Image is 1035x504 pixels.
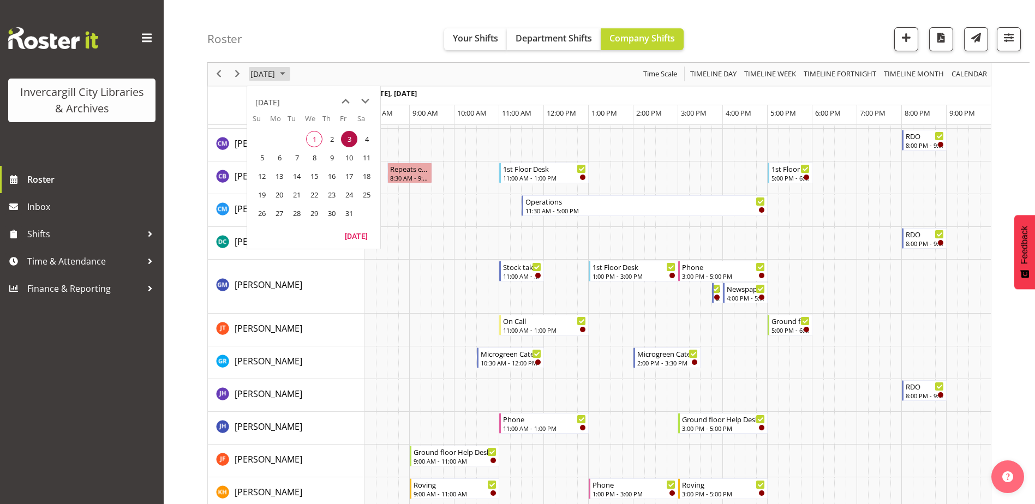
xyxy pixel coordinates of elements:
[412,108,438,118] span: 9:00 AM
[208,412,364,445] td: Jillian Hunter resource
[322,113,340,130] th: Th
[254,205,270,221] span: Sunday, October 26, 2025
[771,173,810,182] div: 5:00 PM - 6:00 PM
[743,68,798,81] button: Timeline Week
[270,113,288,130] th: Mo
[481,348,541,359] div: Microgreen Caterpillars
[1020,226,1030,264] span: Feedback
[507,28,601,50] button: Department Shifts
[235,235,302,248] a: [PERSON_NAME]
[235,322,302,334] span: [PERSON_NAME]
[593,489,675,498] div: 1:00 PM - 3:00 PM
[771,163,810,174] div: 1st Floor Desk
[902,228,947,249] div: Donald Cunningham"s event - RDO Begin From Friday, October 3, 2025 at 8:00:00 PM GMT+13:00 Ends A...
[682,489,765,498] div: 3:00 PM - 5:00 PM
[235,279,302,291] span: [PERSON_NAME]
[208,161,364,194] td: Chris Broad resource
[723,283,768,303] div: Gabriel McKay Smith"s event - Newspapers Begin From Friday, October 3, 2025 at 4:00:00 PM GMT+13:...
[289,168,305,184] span: Tuesday, October 14, 2025
[305,113,322,130] th: We
[230,68,245,81] button: Next
[642,68,679,81] button: Time Scale
[768,163,812,183] div: Chris Broad"s event - 1st Floor Desk Begin From Friday, October 3, 2025 at 5:00:00 PM GMT+13:00 E...
[208,314,364,346] td: Glen Tomlinson resource
[503,413,586,424] div: Phone
[254,168,270,184] span: Sunday, October 12, 2025
[457,108,487,118] span: 10:00 AM
[802,68,878,81] button: Fortnight
[235,170,302,182] span: [PERSON_NAME]
[902,130,947,151] div: Chamique Mamolo"s event - RDO Begin From Friday, October 3, 2025 at 8:00:00 PM GMT+13:00 Ends At ...
[324,168,340,184] span: Thursday, October 16, 2025
[503,315,586,326] div: On Call
[249,68,276,81] span: [DATE]
[358,149,375,166] span: Saturday, October 11, 2025
[324,149,340,166] span: Thursday, October 9, 2025
[522,195,768,216] div: Cindy Mulrooney"s event - Operations Begin From Friday, October 3, 2025 at 11:30:00 AM GMT+13:00 ...
[414,479,496,490] div: Roving
[712,283,723,303] div: Gabriel McKay Smith"s event - New book tagging Begin From Friday, October 3, 2025 at 3:45:00 PM G...
[27,226,142,242] span: Shifts
[906,130,944,141] div: RDO
[591,108,617,118] span: 1:00 PM
[235,278,302,291] a: [PERSON_NAME]
[341,205,357,221] span: Friday, October 31, 2025
[390,173,429,182] div: 8:30 AM - 9:30 AM
[289,149,305,166] span: Tuesday, October 7, 2025
[883,68,945,81] span: Timeline Month
[414,489,496,498] div: 9:00 AM - 11:00 AM
[499,261,544,281] div: Gabriel McKay Smith"s event - Stock taking Begin From Friday, October 3, 2025 at 11:00:00 AM GMT+...
[254,187,270,203] span: Sunday, October 19, 2025
[453,32,498,44] span: Your Shifts
[289,205,305,221] span: Tuesday, October 28, 2025
[525,196,765,207] div: Operations
[208,445,364,477] td: Joanne Forbes resource
[341,168,357,184] span: Friday, October 17, 2025
[8,27,98,49] img: Rosterit website logo
[208,346,364,379] td: Grace Roscoe-Squires resource
[477,347,544,368] div: Grace Roscoe-Squires"s event - Microgreen Caterpillars Begin From Friday, October 3, 2025 at 10:3...
[235,486,302,498] span: [PERSON_NAME]
[410,446,499,466] div: Joanne Forbes"s event - Ground floor Help Desk Begin From Friday, October 3, 2025 at 9:00:00 AM G...
[682,272,765,280] div: 3:00 PM - 5:00 PM
[503,272,541,280] div: 11:00 AM - 12:00 PM
[235,322,302,335] a: [PERSON_NAME]
[289,187,305,203] span: Tuesday, October 21, 2025
[253,113,270,130] th: Su
[503,424,586,433] div: 11:00 AM - 1:00 PM
[906,229,944,239] div: RDO
[503,326,586,334] div: 11:00 AM - 1:00 PM
[254,149,270,166] span: Sunday, October 5, 2025
[682,261,765,272] div: Phone
[27,280,142,297] span: Finance & Reporting
[306,149,322,166] span: Wednesday, October 8, 2025
[414,457,496,465] div: 9:00 AM - 11:00 AM
[950,68,988,81] span: calendar
[324,205,340,221] span: Thursday, October 30, 2025
[902,380,947,401] div: Jill Harpur"s event - RDO Begin From Friday, October 3, 2025 at 8:00:00 PM GMT+13:00 Ends At Frid...
[637,358,698,367] div: 2:00 PM - 3:30 PM
[207,33,242,45] h4: Roster
[525,206,765,215] div: 11:30 AM - 5:00 PM
[682,424,765,433] div: 3:00 PM - 5:00 PM
[499,163,589,183] div: Chris Broad"s event - 1st Floor Desk Begin From Friday, October 3, 2025 at 11:00:00 AM GMT+13:00 ...
[906,141,944,149] div: 8:00 PM - 9:00 PM
[235,202,302,215] a: [PERSON_NAME]
[336,92,355,111] button: previous month
[235,355,302,368] a: [PERSON_NAME]
[642,68,678,81] span: Time Scale
[340,113,357,130] th: Fr
[593,272,675,280] div: 1:00 PM - 3:00 PM
[444,28,507,50] button: Your Shifts
[682,413,765,424] div: Ground floor Help Desk
[208,379,364,412] td: Jill Harpur resource
[929,27,953,51] button: Download a PDF of the roster for the current day
[324,131,340,147] span: Thursday, October 2, 2025
[964,27,988,51] button: Send a list of all shifts for the selected filtered period to all rostered employees.
[609,32,675,44] span: Company Shifts
[341,131,357,147] span: Friday, October 3, 2025
[27,253,142,269] span: Time & Attendance
[727,293,765,302] div: 4:00 PM - 5:00 PM
[271,205,288,221] span: Monday, October 27, 2025
[271,168,288,184] span: Monday, October 13, 2025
